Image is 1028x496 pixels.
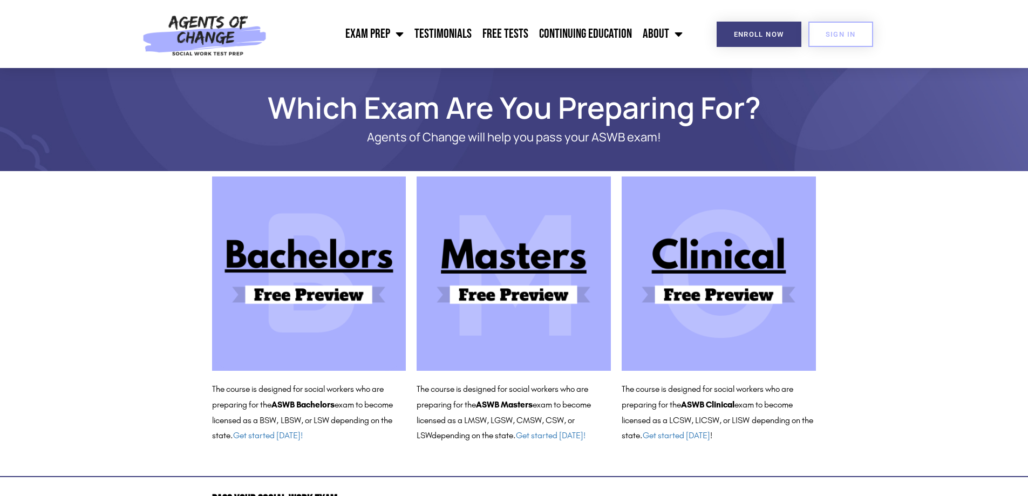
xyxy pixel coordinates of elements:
a: About [637,21,688,47]
a: Exam Prep [340,21,409,47]
span: . ! [640,430,712,440]
b: ASWB Clinical [681,399,734,410]
h1: Which Exam Are You Preparing For? [207,95,822,120]
p: The course is designed for social workers who are preparing for the exam to become licensed as a ... [622,382,816,444]
a: Free Tests [477,21,534,47]
a: SIGN IN [808,22,873,47]
p: The course is designed for social workers who are preparing for the exam to become licensed as a ... [212,382,406,444]
b: ASWB Bachelors [271,399,335,410]
p: The course is designed for social workers who are preparing for the exam to become licensed as a ... [417,382,611,444]
nav: Menu [273,21,688,47]
span: depending on the state. [432,430,586,440]
b: ASWB Masters [476,399,533,410]
a: Get started [DATE] [643,430,710,440]
span: Enroll Now [734,31,784,38]
a: Testimonials [409,21,477,47]
span: SIGN IN [826,31,856,38]
a: Get started [DATE]! [233,430,303,440]
a: Enroll Now [717,22,801,47]
a: Continuing Education [534,21,637,47]
a: Get started [DATE]! [516,430,586,440]
p: Agents of Change will help you pass your ASWB exam! [250,131,779,144]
